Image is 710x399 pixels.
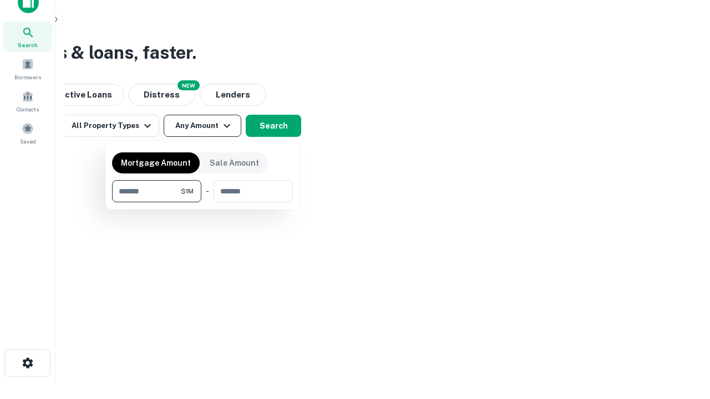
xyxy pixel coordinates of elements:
p: Mortgage Amount [121,157,191,169]
div: - [206,180,209,202]
iframe: Chat Widget [655,310,710,364]
span: $1M [181,186,194,196]
p: Sale Amount [210,157,259,169]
